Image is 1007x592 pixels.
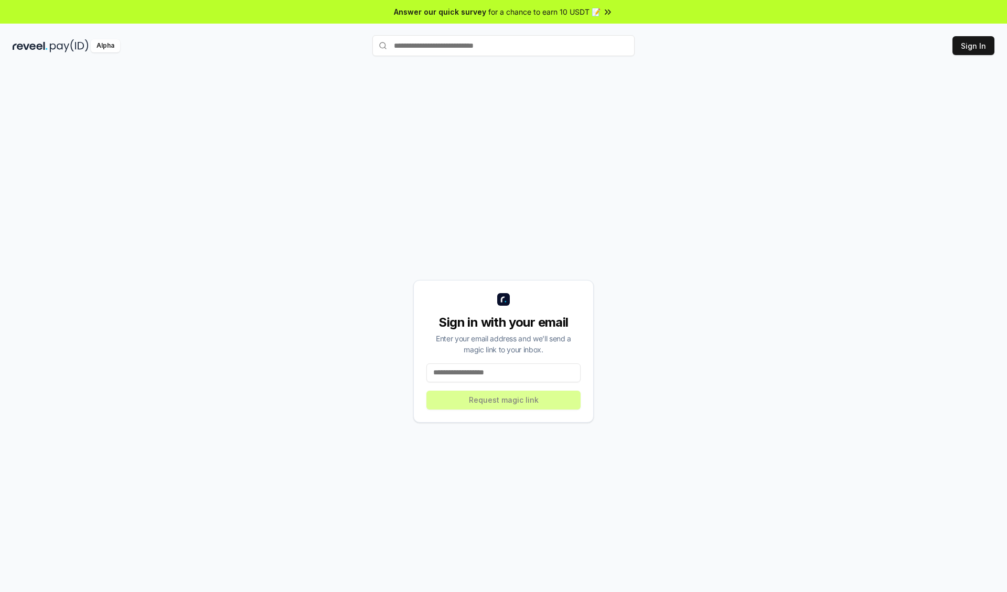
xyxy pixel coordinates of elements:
img: pay_id [50,39,89,52]
span: Answer our quick survey [394,6,486,17]
img: logo_small [497,293,510,306]
div: Enter your email address and we’ll send a magic link to your inbox. [426,333,581,355]
span: for a chance to earn 10 USDT 📝 [488,6,601,17]
button: Sign In [952,36,994,55]
img: reveel_dark [13,39,48,52]
div: Sign in with your email [426,314,581,331]
div: Alpha [91,39,120,52]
